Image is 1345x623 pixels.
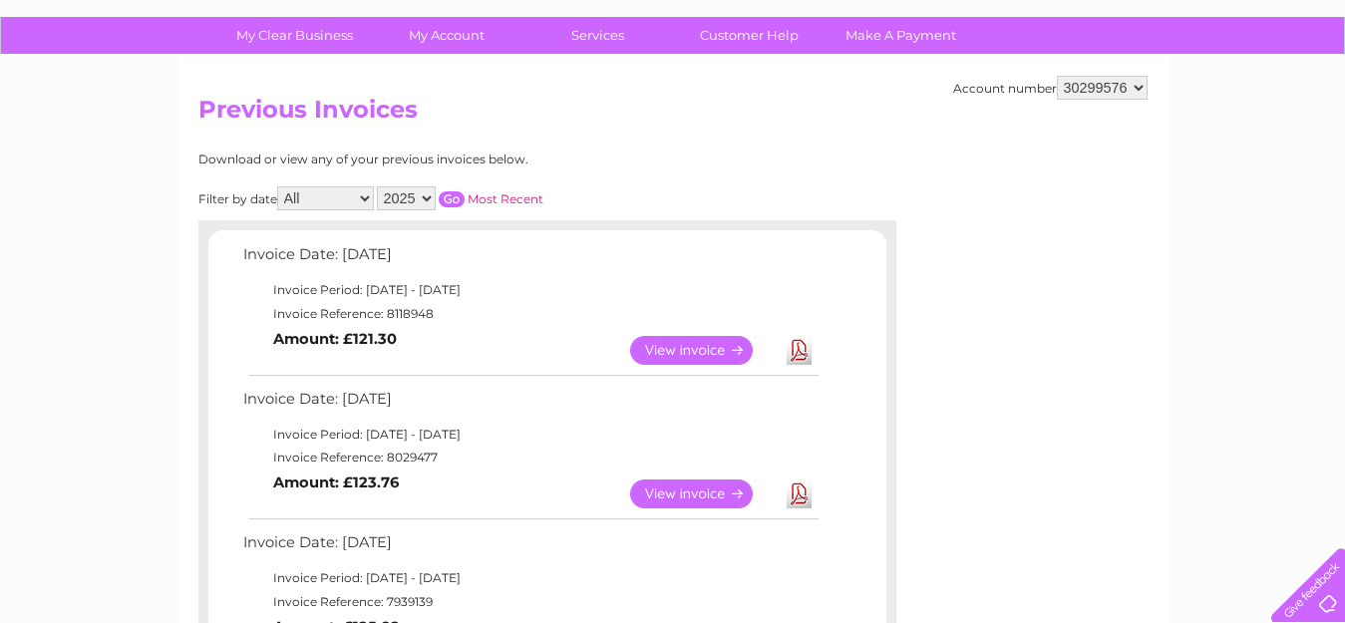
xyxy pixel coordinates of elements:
[273,473,399,491] b: Amount: £123.76
[1172,85,1200,100] a: Blog
[630,336,777,365] a: View
[787,479,812,508] a: Download
[787,336,812,365] a: Download
[468,191,543,206] a: Most Recent
[515,17,680,54] a: Services
[238,241,822,278] td: Invoice Date: [DATE]
[238,566,822,590] td: Invoice Period: [DATE] - [DATE]
[630,479,777,508] a: View
[238,302,822,326] td: Invoice Reference: 8118948
[667,17,832,54] a: Customer Help
[198,96,1148,134] h2: Previous Invoices
[994,85,1032,100] a: Water
[364,17,528,54] a: My Account
[238,446,822,469] td: Invoice Reference: 8029477
[238,386,822,423] td: Invoice Date: [DATE]
[198,153,722,166] div: Download or view any of your previous invoices below.
[212,17,377,54] a: My Clear Business
[953,76,1148,100] div: Account number
[1044,85,1088,100] a: Energy
[238,278,822,302] td: Invoice Period: [DATE] - [DATE]
[202,11,1145,97] div: Clear Business is a trading name of Verastar Limited (registered in [GEOGRAPHIC_DATA] No. 3667643...
[1100,85,1160,100] a: Telecoms
[198,186,722,210] div: Filter by date
[238,529,822,566] td: Invoice Date: [DATE]
[238,590,822,614] td: Invoice Reference: 7939139
[1279,85,1326,100] a: Log out
[47,52,149,113] img: logo.png
[819,17,983,54] a: Make A Payment
[1212,85,1261,100] a: Contact
[273,330,397,348] b: Amount: £121.30
[238,423,822,447] td: Invoice Period: [DATE] - [DATE]
[969,10,1107,35] a: 0333 014 3131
